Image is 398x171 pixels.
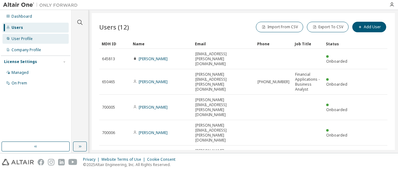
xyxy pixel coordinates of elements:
[326,133,347,138] span: Onboarded
[12,36,33,41] div: User Profile
[256,22,303,32] button: Import From CSV
[3,2,81,8] img: Altair One
[101,157,147,162] div: Website Terms of Use
[195,72,252,92] span: [PERSON_NAME][EMAIL_ADDRESS][PERSON_NAME][DOMAIN_NAME]
[102,39,128,49] div: MDH ID
[4,59,37,64] div: License Settings
[133,39,190,49] div: Name
[48,159,54,165] img: instagram.svg
[139,130,168,135] a: [PERSON_NAME]
[83,157,101,162] div: Privacy
[195,52,252,66] span: [EMAIL_ADDRESS][PERSON_NAME][DOMAIN_NAME]
[12,25,23,30] div: Users
[102,130,115,135] span: 700006
[147,157,179,162] div: Cookie Consent
[295,39,321,49] div: Job Title
[102,56,115,61] span: 645813
[12,81,27,86] div: On Prem
[326,59,347,64] span: Onboarded
[352,22,386,32] button: Add User
[12,47,41,52] div: Company Profile
[58,159,65,165] img: linkedin.svg
[102,79,115,84] span: 650465
[326,107,347,112] span: Onboarded
[326,39,352,49] div: Status
[257,39,290,49] div: Phone
[139,105,168,110] a: [PERSON_NAME]
[99,23,129,31] span: Users (12)
[12,70,29,75] div: Managed
[195,148,252,168] span: [PERSON_NAME][EMAIL_ADDRESS][PERSON_NAME][DOMAIN_NAME]
[12,14,32,19] div: Dashboard
[326,82,347,87] span: Onboarded
[83,162,179,167] p: © 2025 Altair Engineering, Inc. All Rights Reserved.
[195,39,252,49] div: Email
[195,97,252,117] span: [PERSON_NAME][EMAIL_ADDRESS][PERSON_NAME][DOMAIN_NAME]
[68,159,77,165] img: youtube.svg
[139,79,168,84] a: [PERSON_NAME]
[195,123,252,143] span: [PERSON_NAME][EMAIL_ADDRESS][PERSON_NAME][DOMAIN_NAME]
[307,22,349,32] button: Export To CSV
[257,79,289,84] span: [PHONE_NUMBER]
[2,159,34,165] img: altair_logo.svg
[38,159,44,165] img: facebook.svg
[139,56,168,61] a: [PERSON_NAME]
[102,105,115,110] span: 700005
[295,72,321,92] span: Financial Applications - Business Analyst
